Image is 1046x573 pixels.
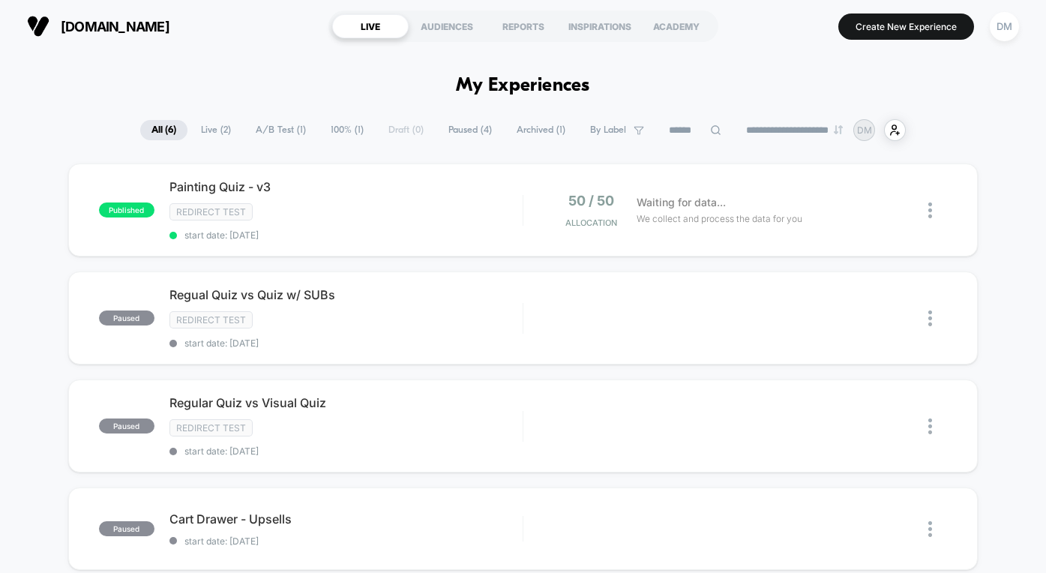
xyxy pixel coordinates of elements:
[456,75,590,97] h1: My Experiences
[169,229,523,241] span: start date: [DATE]
[928,310,932,326] img: close
[990,12,1019,41] div: DM
[409,14,485,38] div: AUDIENCES
[169,535,523,547] span: start date: [DATE]
[169,311,253,328] span: Redirect Test
[169,287,523,302] span: Regual Quiz vs Quiz w/ SUBs
[637,194,726,211] span: Waiting for data...
[61,19,169,34] span: [DOMAIN_NAME]
[169,511,523,526] span: Cart Drawer - Upsells
[928,521,932,537] img: close
[99,418,154,433] span: paused
[319,120,375,140] span: 100% ( 1 )
[565,217,617,228] span: Allocation
[505,120,577,140] span: Archived ( 1 )
[169,179,523,194] span: Painting Quiz - v3
[27,15,49,37] img: Visually logo
[638,14,715,38] div: ACADEMY
[244,120,317,140] span: A/B Test ( 1 )
[590,124,626,136] span: By Label
[838,13,974,40] button: Create New Experience
[99,521,154,536] span: paused
[928,202,932,218] img: close
[332,14,409,38] div: LIVE
[485,14,562,38] div: REPORTS
[985,11,1024,42] button: DM
[22,14,174,38] button: [DOMAIN_NAME]
[99,202,154,217] span: published
[169,419,253,436] span: Redirect Test
[169,203,253,220] span: Redirect Test
[190,120,242,140] span: Live ( 2 )
[169,337,523,349] span: start date: [DATE]
[857,124,872,136] p: DM
[140,120,187,140] span: All ( 6 )
[99,310,154,325] span: paused
[568,193,614,208] span: 50 / 50
[169,395,523,410] span: Regular Quiz vs Visual Quiz
[928,418,932,434] img: close
[562,14,638,38] div: INSPIRATIONS
[834,125,843,134] img: end
[437,120,503,140] span: Paused ( 4 )
[637,211,802,226] span: We collect and process the data for you
[169,445,523,457] span: start date: [DATE]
